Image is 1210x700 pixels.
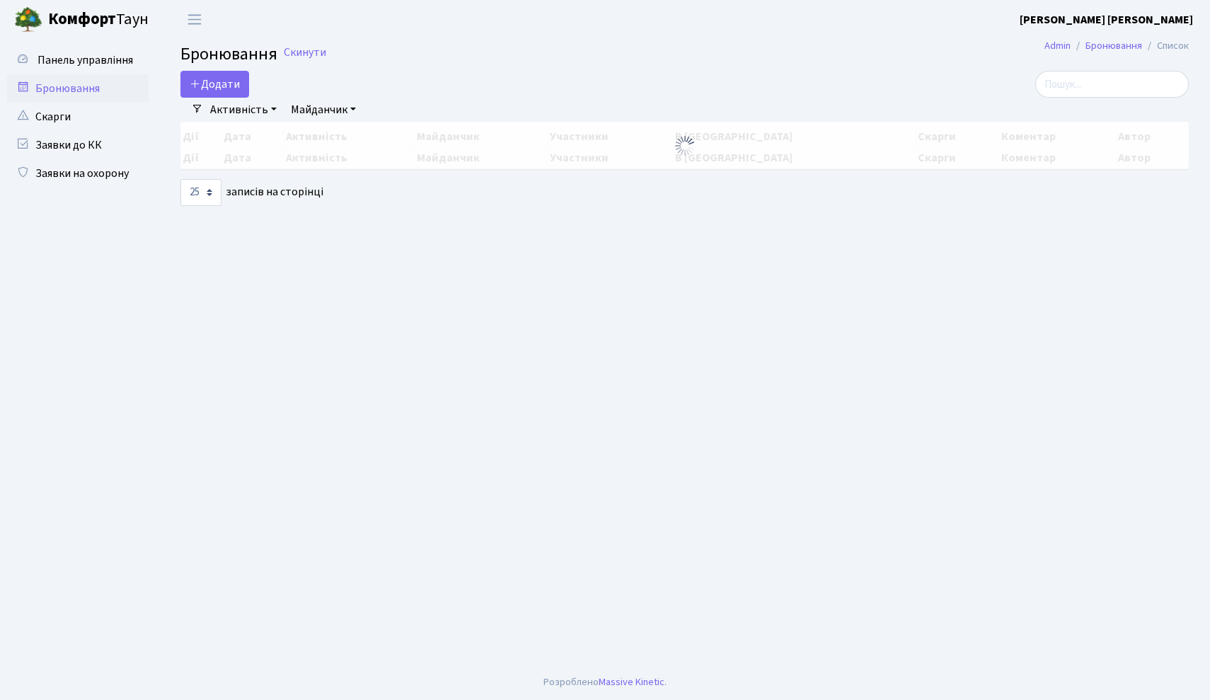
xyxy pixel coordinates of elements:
[180,179,323,206] label: записів на сторінці
[7,131,149,159] a: Заявки до КК
[177,8,212,31] button: Переключити навігацію
[7,74,149,103] a: Бронювання
[1044,38,1071,53] a: Admin
[48,8,116,30] b: Комфорт
[1142,38,1189,54] li: Список
[180,71,249,98] button: Додати
[674,134,696,157] img: Обробка...
[1035,71,1189,98] input: Пошук...
[599,675,664,689] a: Massive Kinetic
[543,675,667,690] div: Розроблено .
[284,46,326,59] a: Скинути
[180,179,221,206] select: записів на сторінці
[285,98,362,122] a: Майданчик
[204,98,282,122] a: Активність
[1085,38,1142,53] a: Бронювання
[1023,31,1210,61] nav: breadcrumb
[7,159,149,188] a: Заявки на охорону
[48,8,149,32] span: Таун
[14,6,42,34] img: logo.png
[7,103,149,131] a: Скарги
[1020,12,1193,28] b: [PERSON_NAME] [PERSON_NAME]
[180,42,277,67] span: Бронювання
[1020,11,1193,28] a: [PERSON_NAME] [PERSON_NAME]
[7,46,149,74] a: Панель управління
[38,52,133,68] span: Панель управління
